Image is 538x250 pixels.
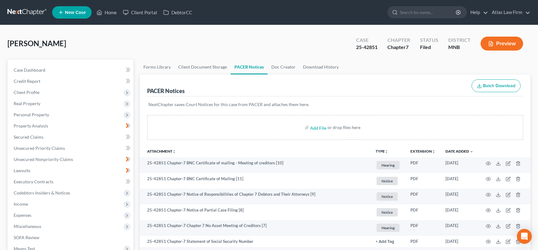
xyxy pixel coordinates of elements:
td: 25-42851 Chapter-7 BNC Certificate of mailing - Meeting of creditors [10] [140,157,371,173]
div: PACER Notices [147,87,185,95]
div: Status [420,37,438,44]
a: SOFA Review [9,232,133,243]
a: Hearing [376,223,400,233]
span: [PERSON_NAME] [7,39,66,48]
div: MNB [448,44,471,51]
a: Date Added expand_more [445,149,473,154]
span: Lawsuits [14,168,30,173]
span: Notice [377,192,398,201]
a: Hearing [376,160,400,170]
a: Doc Creator [268,60,299,74]
td: PDF [405,204,441,220]
span: Codebtors Insiders & Notices [14,190,70,195]
div: Filed [420,44,438,51]
td: 25-42851 Chapter-7 Notice of Partial Case Filing [8] [140,204,371,220]
p: NextChapter saves Court Notices for this case from PACER and attaches them here. [148,101,522,108]
div: 25-42851 [356,44,378,51]
span: Notice [377,208,398,217]
a: Secured Claims [9,132,133,143]
button: Preview [481,37,523,51]
button: + Add Tag [376,240,394,244]
a: Executory Contracts [9,176,133,187]
i: unfold_more [172,150,176,154]
span: Batch Download [483,83,515,88]
span: New Case [65,10,86,15]
a: Help [467,7,488,18]
td: [DATE] [441,189,478,204]
i: unfold_more [385,150,388,154]
span: Case Dashboard [14,67,45,73]
a: Forms Library [140,60,174,74]
a: Credit Report [9,76,133,87]
div: District [448,37,471,44]
a: Extensionunfold_more [410,149,436,154]
span: Expenses [14,212,31,218]
span: Unsecured Priority Claims [14,145,65,151]
a: DebtorCC [160,7,195,18]
td: [DATE] [441,204,478,220]
td: 25-42851 Chapter-7 BNC Certificate of Mailing [11] [140,173,371,189]
span: Notice [377,177,398,185]
span: Executory Contracts [14,179,53,184]
div: Open Intercom Messenger [517,229,532,244]
a: Home [93,7,120,18]
td: [DATE] [441,157,478,173]
td: PDF [405,236,441,247]
td: 25-42851 Chapter-7 Chapter 7 No Asset Meeting of Creditors [7] [140,220,371,236]
a: Attachmentunfold_more [147,149,176,154]
span: Credit Report [14,78,40,84]
a: Case Dashboard [9,65,133,76]
td: [DATE] [441,236,478,247]
a: PACER Notices [231,60,268,74]
span: Real Property [14,101,40,106]
td: PDF [405,220,441,236]
span: Secured Claims [14,134,43,140]
a: Client Portal [120,7,160,18]
td: 25-42851 Chapter-7 Statement of Social Security Number [140,236,371,247]
td: 25-42851 Chapter-7 Notice of Responsibilities of Chapter 7 Debtors and Their Attorneys [9] [140,189,371,204]
div: Chapter [387,37,410,44]
span: Hearing [377,161,400,169]
span: Miscellaneous [14,224,41,229]
div: Case [356,37,378,44]
td: PDF [405,173,441,189]
span: 7 [406,44,409,50]
input: Search by name... [400,7,457,18]
td: PDF [405,189,441,204]
a: Notice [376,207,400,217]
span: SOFA Review [14,235,39,240]
span: Unsecured Nonpriority Claims [14,157,73,162]
span: Income [14,201,28,207]
i: expand_more [470,150,473,154]
div: Chapter [387,44,410,51]
span: Property Analysis [14,123,48,128]
a: + Add Tag [376,239,400,244]
a: Unsecured Nonpriority Claims [9,154,133,165]
button: TYPEunfold_more [376,150,388,154]
a: Notice [376,176,400,186]
a: Property Analysis [9,120,133,132]
span: Client Profile [14,90,39,95]
span: Hearing [377,224,400,232]
span: Personal Property [14,112,49,117]
div: or drop files here [328,124,360,131]
a: Notice [376,191,400,202]
td: PDF [405,157,441,173]
a: Atlas Law Firm [489,7,530,18]
td: [DATE] [441,173,478,189]
a: Unsecured Priority Claims [9,143,133,154]
a: Lawsuits [9,165,133,176]
a: Client Document Storage [174,60,231,74]
td: [DATE] [441,220,478,236]
i: unfold_more [432,150,436,154]
a: Download History [299,60,342,74]
button: Batch Download [472,79,521,92]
